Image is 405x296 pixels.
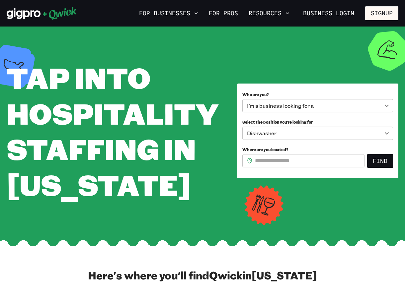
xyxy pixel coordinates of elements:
[365,6,398,20] button: Signup
[7,58,218,204] span: Tap into Hospitality Staffing in [US_STATE]
[242,119,313,125] span: Select the position you’re looking for
[242,92,269,97] span: Who are you?
[367,154,393,168] button: Find
[242,127,393,140] div: Dishwasher
[242,147,288,152] span: Where are you located?
[88,268,317,282] h2: Here's where you'll find Qwick in [US_STATE]
[136,8,201,19] button: For Businesses
[246,8,292,19] button: Resources
[297,6,360,20] a: Business Login
[242,99,393,112] div: I’m a business looking for a
[206,8,241,19] a: For Pros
